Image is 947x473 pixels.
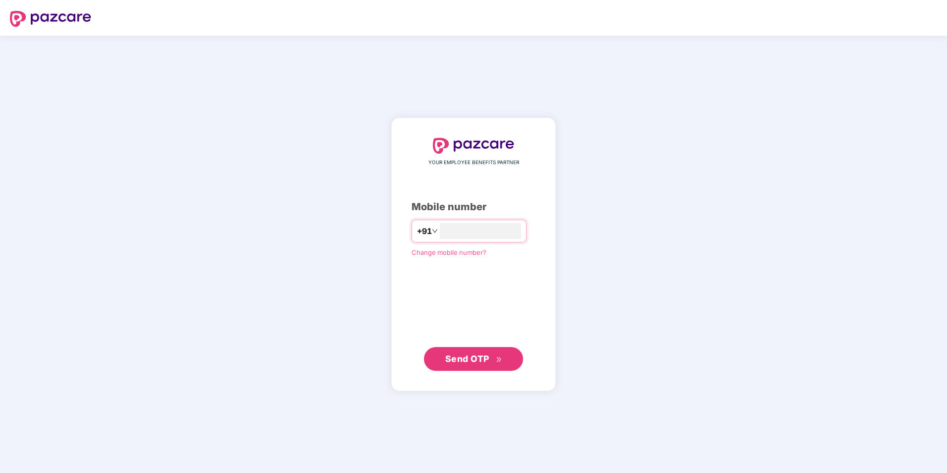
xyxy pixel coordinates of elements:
[412,248,486,256] a: Change mobile number?
[428,159,519,167] span: YOUR EMPLOYEE BENEFITS PARTNER
[10,11,91,27] img: logo
[417,225,432,237] span: +91
[433,138,514,154] img: logo
[424,347,523,371] button: Send OTPdouble-right
[445,354,489,364] span: Send OTP
[432,228,438,234] span: down
[496,356,502,363] span: double-right
[412,199,535,215] div: Mobile number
